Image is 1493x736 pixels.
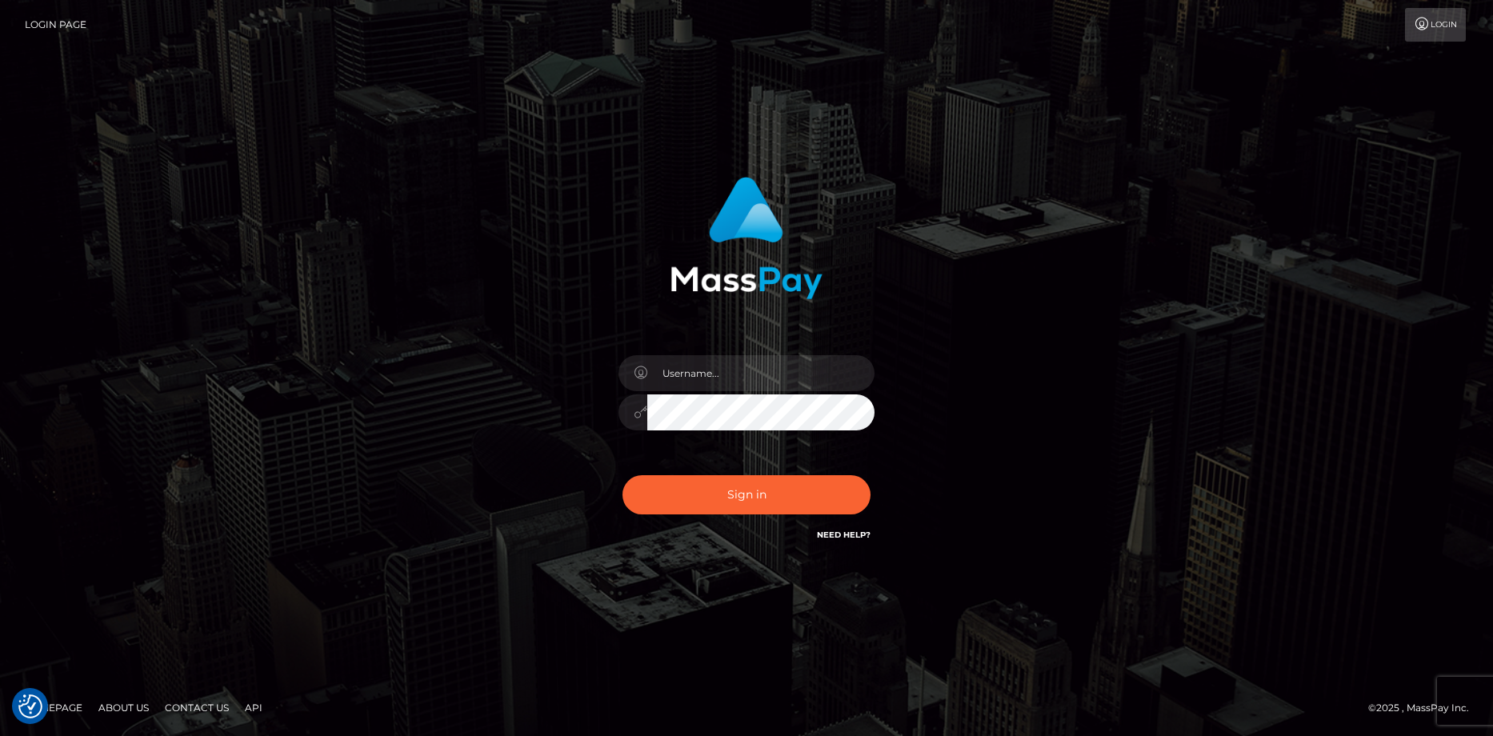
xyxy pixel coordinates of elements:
[670,177,823,299] img: MassPay Login
[18,695,89,720] a: Homepage
[158,695,235,720] a: Contact Us
[1405,8,1466,42] a: Login
[25,8,86,42] a: Login Page
[647,355,875,391] input: Username...
[622,475,871,514] button: Sign in
[18,694,42,718] button: Consent Preferences
[1368,699,1481,717] div: © 2025 , MassPay Inc.
[18,694,42,718] img: Revisit consent button
[238,695,269,720] a: API
[92,695,155,720] a: About Us
[817,530,871,540] a: Need Help?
